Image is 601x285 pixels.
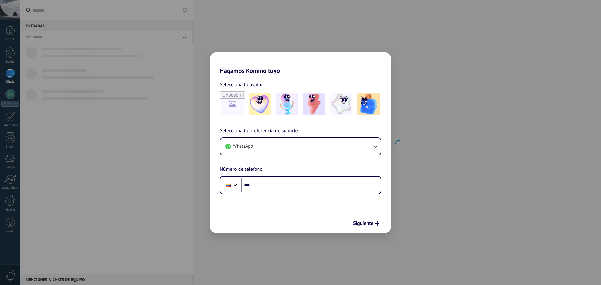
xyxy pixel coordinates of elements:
span: Número de teléfono [220,165,263,174]
button: Siguiente [350,218,382,229]
span: WhatsApp [233,143,253,150]
img: -4.jpeg [330,93,352,115]
span: Selecciona tu avatar [220,81,263,89]
img: -3.jpeg [303,93,325,115]
span: Siguiente [353,221,373,226]
div: Colombia: + 57 [222,179,234,192]
h2: Hagamos Kommo tuyo [210,52,391,74]
img: -5.jpeg [357,93,380,115]
span: Selecciona tu preferencia de soporte [220,127,298,135]
img: -2.jpeg [276,93,298,115]
img: -1.jpeg [249,93,271,115]
button: WhatsApp [220,138,381,155]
